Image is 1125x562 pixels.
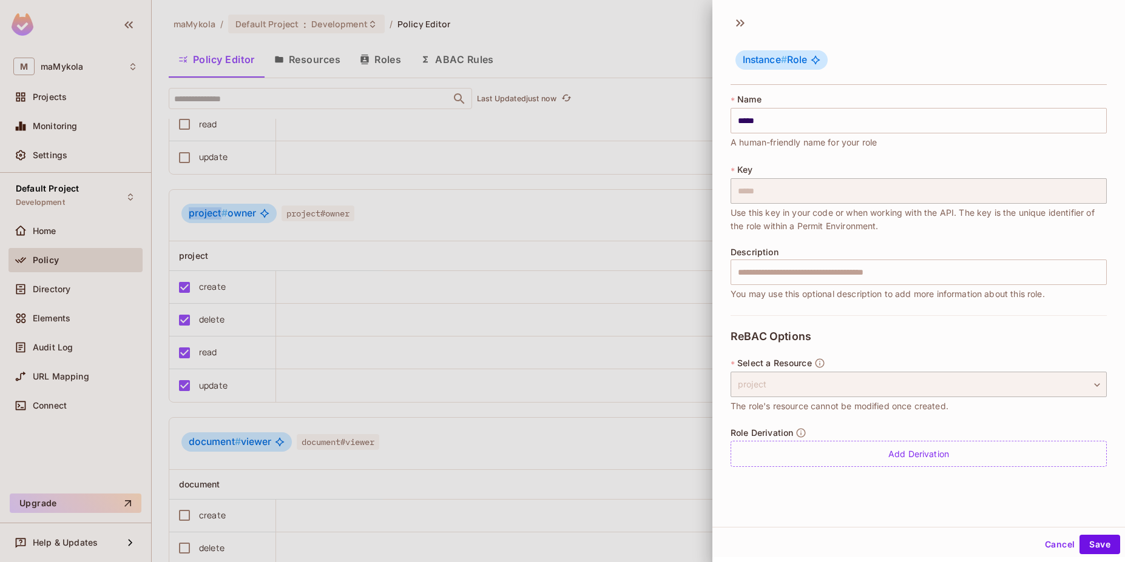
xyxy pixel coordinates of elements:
[743,54,787,65] span: Instance
[1079,535,1120,554] button: Save
[731,136,877,149] span: A human-friendly name for your role
[737,95,762,104] span: Name
[1040,535,1079,554] button: Cancel
[737,165,752,175] span: Key
[781,54,787,65] span: #
[737,358,812,368] span: Select a Resource
[731,428,793,438] span: Role Derivation
[731,206,1107,233] span: Use this key in your code or when working with the API. The key is the unique identifier of the r...
[743,54,807,66] span: Role
[731,441,1107,467] div: Add Derivation
[731,372,1107,397] div: project
[731,400,948,413] span: The role's resource cannot be modified once created.
[731,330,811,343] span: ReBAC Options
[731,247,779,257] span: Description
[731,287,1045,301] span: You may use this optional description to add more information about this role.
